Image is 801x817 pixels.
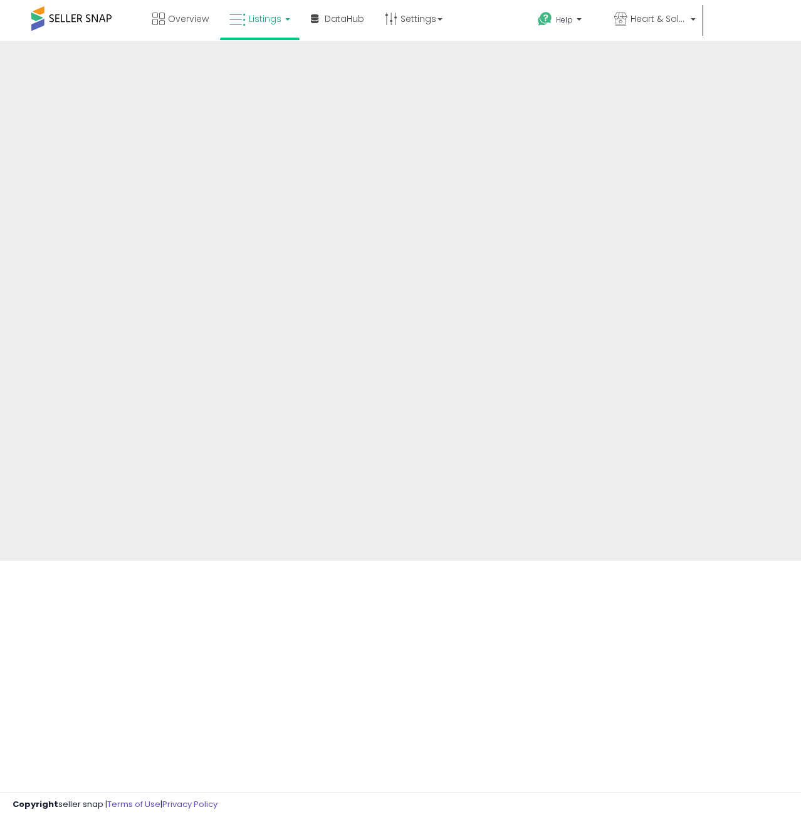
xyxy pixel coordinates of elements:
span: DataHub [325,13,364,25]
span: Overview [168,13,209,25]
span: Help [556,14,573,25]
span: Listings [249,13,281,25]
span: Heart & Sole Trading [631,13,687,25]
a: Help [528,2,603,41]
i: Get Help [537,11,553,27]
